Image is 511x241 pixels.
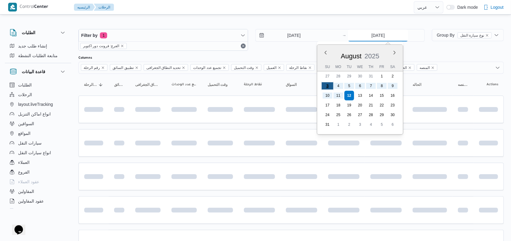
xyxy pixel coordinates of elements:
[7,80,69,90] button: الطلبات
[244,82,262,87] span: نقاط الرحلة
[112,80,127,90] button: تطبيق السائق
[377,63,387,71] div: Fr
[193,64,221,71] span: تجميع عدد الوحدات
[7,167,69,177] button: الفروع
[395,64,414,71] span: الحاله
[240,42,247,50] button: Remove
[74,4,95,11] button: الرئيسيه
[81,64,107,71] span: رقم الرحلة
[18,139,42,147] span: سيارات النقل
[334,120,343,129] div: day-1
[485,34,489,37] button: remove selected entity
[10,29,66,36] button: الطلبات
[182,66,185,70] button: Remove تحديد النطاق الجغرافى from selection in this group
[460,33,484,38] span: نوع سيارة النقل
[5,41,71,63] div: الطلبات
[334,91,343,100] div: day-11
[355,91,365,100] div: day-13
[110,64,141,71] span: تطبيق السائق
[18,149,51,156] span: انواع سيارات النقل
[7,51,69,60] button: متابعة الطلبات النشطة
[377,110,387,120] div: day-29
[377,120,387,129] div: day-5
[18,42,47,50] span: إنشاء طلب جديد
[344,81,354,91] div: day-5
[18,130,30,137] span: المواقع
[81,80,106,90] button: رقم الرحلةSorted in descending order
[458,82,468,87] span: المنصه
[388,81,398,91] div: day-9
[366,63,376,71] div: Th
[323,71,332,81] div: day-27
[278,66,281,70] button: Remove العميل from selection in this group
[18,188,34,195] span: المقاولين
[267,64,276,71] span: العميل
[101,66,105,70] button: Remove رقم الرحلة from selection in this group
[355,100,365,110] div: day-20
[355,110,365,120] div: day-27
[7,129,69,138] button: المواقع
[18,81,32,89] span: الطلبات
[231,64,261,71] span: وقت التحميل
[80,43,127,49] span: الفرع: فرونت دور اكتوبر
[283,80,320,90] button: السواق
[18,120,34,127] span: السواقين
[264,64,284,71] span: العميل
[18,91,32,98] span: الرحلات
[34,5,49,10] b: Center
[7,109,69,119] button: انواع اماكن التنزيل
[10,68,66,75] button: قاعدة البيانات
[286,64,314,71] span: نقاط الرحلة
[410,80,449,90] button: الحاله
[7,177,69,187] button: عقود العملاء
[341,52,362,60] div: Button. Open the month selector. August is currently selected.
[458,32,492,38] span: نوع سيارة النقل
[342,33,346,37] div: →
[289,64,307,71] span: نقاط الرحلة
[18,168,30,176] span: الفروع
[323,50,328,55] button: Previous Month
[22,68,45,75] h3: قاعدة البيانات
[135,82,161,87] span: تحديد النطاق الجغرافى
[7,187,69,196] button: المقاولين
[18,101,53,108] span: layout.liveTracking
[495,65,500,70] button: Open list of options
[322,71,398,129] div: month-2025-08
[420,64,430,71] span: المنصه
[135,66,139,70] button: Remove تطبيق السائق from selection in this group
[344,100,354,110] div: day-19
[208,82,228,87] span: وقت التحميل
[344,91,354,100] div: day-12
[377,81,387,91] div: day-8
[322,80,333,92] div: day-3
[7,119,69,129] button: السواقين
[114,82,124,87] span: تطبيق السائق
[8,3,17,11] img: X8yXhbKr1z7QwAAAABJRU5ErkJggg==
[18,178,39,185] span: عقود العملاء
[392,50,397,55] button: Next month
[355,120,365,129] div: day-3
[79,29,248,41] button: Filter by1 active filters
[18,110,51,118] span: انواع اماكن التنزيل
[323,110,332,120] div: day-24
[98,82,103,87] svg: Sorted in descending order
[491,4,504,11] span: Logout
[366,110,376,120] div: day-28
[355,81,365,91] div: day-6
[7,138,69,148] button: سيارات النقل
[7,196,69,206] button: عقود المقاولين
[222,66,226,70] button: Remove تجميع عدد الوحدات from selection in this group
[388,120,398,129] div: day-6
[7,41,69,51] button: إنشاء طلب جديد
[432,29,504,41] button: Group Byنوع سيارة النقلremove selected entity
[334,100,343,110] div: day-18
[255,66,259,70] button: Remove وقت التحميل from selection in this group
[234,64,254,71] span: وقت التحميل
[100,32,107,38] span: 1 active filters
[408,66,412,70] button: Remove الحاله from selection in this group
[22,29,35,36] h3: الطلبات
[366,120,376,129] div: day-4
[437,33,492,37] span: Group By نوع سيارة النقل
[431,66,435,70] button: Remove المنصه from selection in this group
